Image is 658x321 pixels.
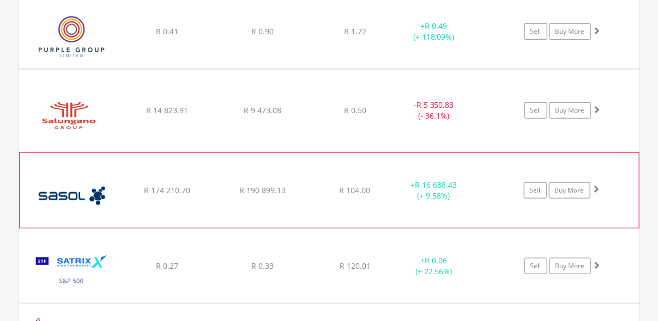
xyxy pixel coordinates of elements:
[425,21,447,31] span: R 0.49
[344,105,366,115] span: R 0.50
[25,243,118,301] img: EQU.ZA.STX500.png
[156,261,178,271] span: R 0.27
[25,166,119,225] img: EQU.ZA.SOL.png
[425,255,447,266] span: R 0.06
[524,182,547,199] a: Sell
[550,102,591,119] a: Buy More
[239,185,286,195] span: R 190 899.13
[550,23,591,40] a: Buy More
[524,23,547,40] a: Sell
[146,105,188,115] span: R 14 823.91
[25,83,118,149] img: EQU.ZA.SLG.png
[524,102,547,119] a: Sell
[251,26,274,36] span: R 0.90
[416,100,454,110] span: R 5 350.83
[549,182,590,199] a: Buy More
[244,105,281,115] span: R 9 473.08
[393,180,474,201] div: + (+ 9.58%)
[524,258,547,274] a: Sell
[144,185,190,195] span: R 174 210.70
[344,26,366,36] span: R 1.72
[550,258,591,274] a: Buy More
[393,100,475,121] div: - (- 36.1%)
[156,26,178,36] span: R 0.41
[393,21,475,42] div: + (+ 118.09%)
[340,261,371,271] span: R 120.01
[393,255,475,277] div: + (+ 22.56%)
[25,8,118,66] img: EQU.ZA.PPE.png
[415,180,457,190] span: R 16 688.43
[340,185,371,195] span: R 104.00
[251,261,274,271] span: R 0.33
